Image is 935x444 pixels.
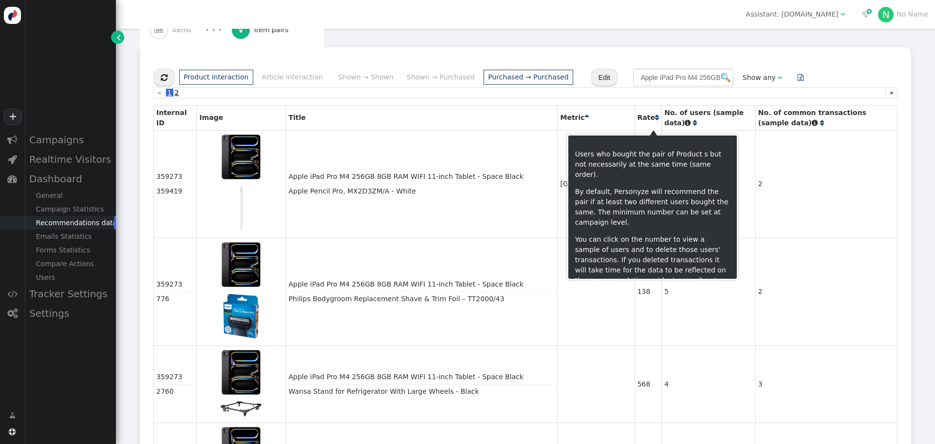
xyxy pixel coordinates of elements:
div: 2760 [156,386,194,397]
img: https://cdn.media.amplience.net/s/xcite/657232-SET?img404=default&w=640&qlt=75&fmt=auto [217,240,265,289]
span:  [117,32,121,42]
li: Product interaction [179,70,253,85]
div: Assistant: [DOMAIN_NAME] [746,9,839,19]
li: Article interaction [257,70,327,85]
span: Item pairs [254,25,293,35]
a: + [4,109,21,125]
div: Apple iPad Pro M4 256GB 8GB RAM WIFI 11-inch Tablet - Space Black [289,172,555,182]
div: Wansa Stand for Refrigerator With Large Wheels - Black [289,386,555,397]
input: Find [633,69,733,86]
th: Title [286,106,558,130]
span: 138 [637,288,651,295]
a: 5 [664,288,669,295]
li: Shown → Purchased [402,70,480,85]
div: 776 [156,294,194,304]
a:  [2,406,22,424]
a:  [111,31,124,44]
a: » [885,87,898,98]
div: Recommendations data [24,216,116,230]
th: Internal ID [153,106,196,130]
span:  [7,289,18,299]
li: Purchased → Purchased [484,70,573,85]
a:  Items · · · [150,13,232,47]
div: Emails Statistics [24,230,116,243]
span: Click to sort [820,119,824,126]
div: Apple iPad Pro M4 256GB 8GB RAM WIFI 11-inch Tablet - Space Black [289,279,555,290]
th: Metric [557,106,634,130]
span:  [8,154,17,164]
div: Forms Statistics [24,243,116,257]
span:  [7,174,17,184]
div: · · · [206,23,222,37]
div: 359273 [156,172,194,182]
div: N [878,7,894,22]
span: Click to sort [655,114,659,121]
img: https://cdn.media.amplience.net/s/xcite/123757-SET?img404=default&w=640&qlt=75&fmt=auto [217,292,265,341]
a: 4 [664,380,669,388]
div: Show any [743,73,776,83]
span:  [7,309,18,318]
span:  [9,428,16,435]
div: Apple Pencil Pro, MX2D3ZM/A - White [289,186,555,196]
a: 3 [758,380,763,388]
div: Campaign Statistics [24,202,116,216]
td: [GEOGRAPHIC_DATA] [557,130,634,238]
a: 2 [758,288,763,295]
img: https://cdn.media.amplience.net/s/xcite/657314-SET?img404=default&w=640&qlt=75&fmt=auto [217,184,265,233]
a:  [791,69,810,86]
span:  [841,11,845,18]
span:  [685,119,691,126]
span:  [161,74,168,81]
a:  [655,114,659,121]
a:  Item pairs [232,13,314,47]
div: Tracker Settings [24,284,116,304]
span:  [778,74,782,81]
a: NNo Name [878,10,928,18]
img: icon_search.png [721,73,730,82]
div: Dashboard [24,169,116,189]
span: 568 [637,380,651,388]
a:  [820,119,824,127]
span: Items [172,25,196,35]
th: Rate [635,106,662,130]
span:  [862,11,870,18]
a:  [693,119,697,127]
th: Image [196,106,285,130]
div: Compare Actions [24,257,116,270]
span: Click to sort [693,119,697,126]
div: Settings [24,304,116,323]
div: Philips Bodygroom Replacement Shave & Trim Foil – TT2000/43 [289,294,555,304]
a:  [585,114,589,121]
div: 359273 [156,279,194,290]
span:  [7,135,17,145]
th: No. of users (sample data) [661,106,755,130]
span:  [154,25,164,33]
img: https://cdn.media.amplience.net/s/xcite/657232-SET?img404=default&w=640&qlt=75&fmt=auto [217,133,265,181]
img: https://cdn.media.amplience.net/s/xcite/657232-SET?img404=default&w=640&qlt=75&fmt=auto [217,348,265,397]
img: https://cdn.media.amplience.net/s/xcite/127150-SET?img404=default&w=640&qlt=75&fmt=auto [217,400,265,418]
div: Realtime Visitors [24,150,116,169]
div: Users [24,270,116,284]
div: 359419 [156,186,194,196]
p: By default, Personyze will recommend the pair if at least two different users bought the same. Th... [575,187,730,228]
div: 359273 [156,372,194,382]
th: No. of common transactions (sample data) [755,106,897,130]
button:  [153,69,175,86]
div: General [24,189,116,202]
span: 2 [173,89,181,97]
a: « [153,87,166,98]
button: Edit [591,69,617,86]
p: You can click on the number to view a sample of users and to delete those users' transactions. If... [575,234,730,286]
p: Users who bought the pair of Product s but not necessarily at the same time (same order). [575,149,730,180]
span: Sorted in ascending order [585,114,589,121]
img: logo-icon.svg [4,7,21,24]
span:  [239,25,243,33]
span:  [812,119,818,126]
span:  [9,410,16,421]
a: 2 [758,180,763,188]
div: Apple iPad Pro M4 256GB 8GB RAM WIFI 11-inch Tablet - Space Black [289,372,555,382]
span:  [798,74,804,81]
li: Shown → Shown [334,70,398,85]
span: 1 [166,89,173,97]
div: Campaigns [24,130,116,150]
